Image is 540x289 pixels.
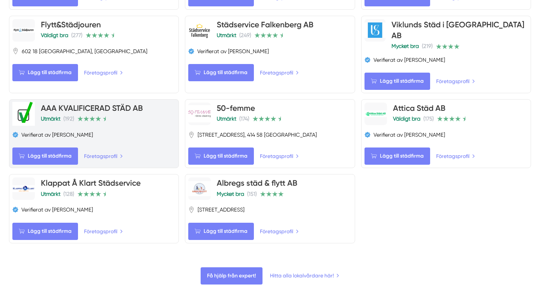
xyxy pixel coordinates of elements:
span: Mycket bra [391,43,419,49]
: Lägg till städfirma [12,64,78,81]
a: Företagsprofil [84,152,123,160]
img: Flytt&Städjouren logotyp [12,28,35,33]
: Lägg till städfirma [364,147,430,165]
a: Attica Städ AB [393,103,445,113]
span: (151) [247,191,257,197]
a: Företagsprofil [260,227,299,235]
a: Företagsprofil [436,77,475,85]
span: Få hjälp från expert! [201,267,262,285]
a: Flytt&Städjouren [41,20,101,29]
svg: Pin / Karta [188,132,195,138]
img: AAA KVALIFICERAD STÄD AB logotyp [12,102,35,126]
a: Företagsprofil [260,152,299,160]
a: Företagsprofil [436,152,475,160]
a: Städservice Falkenberg AB [217,20,313,29]
span: (128) [63,191,74,197]
: Lägg till städfirma [12,147,78,165]
a: Hitta alla lokalvårdare här! [270,271,339,280]
span: (174) [239,116,249,122]
span: Mycket bra [217,191,244,197]
a: Albregs städ & flytt AB [217,178,297,188]
span: [STREET_ADDRESS], 414 58 [GEOGRAPHIC_DATA] [198,131,317,139]
span: Verifierat av [PERSON_NAME] [373,56,445,64]
span: (219) [422,43,433,49]
span: (175) [423,116,434,122]
img: Klappat Å Klart Städservice logotyp [12,185,35,192]
a: 50-femme [217,103,255,113]
span: Väldigt bra [393,116,420,122]
: Lägg till städfirma [188,64,254,81]
img: Viklunds Städ i Sverige AB logotyp [364,22,385,38]
img: Städservice Falkenberg AB logotyp [188,19,211,42]
span: (192) [63,116,74,122]
a: AAA KVALIFICERAD STÄD AB [41,103,143,113]
a: Företagsprofil [260,69,299,77]
span: Utmärkt [217,116,236,122]
: Lägg till städfirma [12,223,78,240]
span: Verifierat av [PERSON_NAME] [21,131,93,139]
span: Verifierat av [PERSON_NAME] [197,48,269,55]
img: Albregs städ & flytt AB logotyp [188,181,211,196]
img: 50-femme logotyp [188,105,211,123]
span: (277) [71,32,82,38]
span: (249) [239,32,251,38]
a: Företagsprofil [84,227,123,235]
span: Utmärkt [41,116,60,122]
img: Attica Städ AB logotyp [364,110,387,117]
span: 602 18 [GEOGRAPHIC_DATA], [GEOGRAPHIC_DATA] [22,48,147,55]
span: [STREET_ADDRESS] [198,206,244,213]
: Lägg till städfirma [364,73,430,90]
span: Verifierat av [PERSON_NAME] [373,131,445,139]
svg: Pin / Karta [12,48,19,54]
span: Väldigt bra [41,32,68,38]
svg: Pin / Karta [188,207,195,213]
: Lägg till städfirma [188,223,254,240]
span: Utmärkt [217,32,236,38]
a: Viklunds Städ i [GEOGRAPHIC_DATA] AB [391,20,524,40]
a: Klappat Å Klart Städservice [41,178,141,188]
a: Företagsprofil [84,69,123,77]
span: Verifierat av [PERSON_NAME] [21,206,93,213]
: Lägg till städfirma [188,147,254,165]
span: Utmärkt [41,191,60,197]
